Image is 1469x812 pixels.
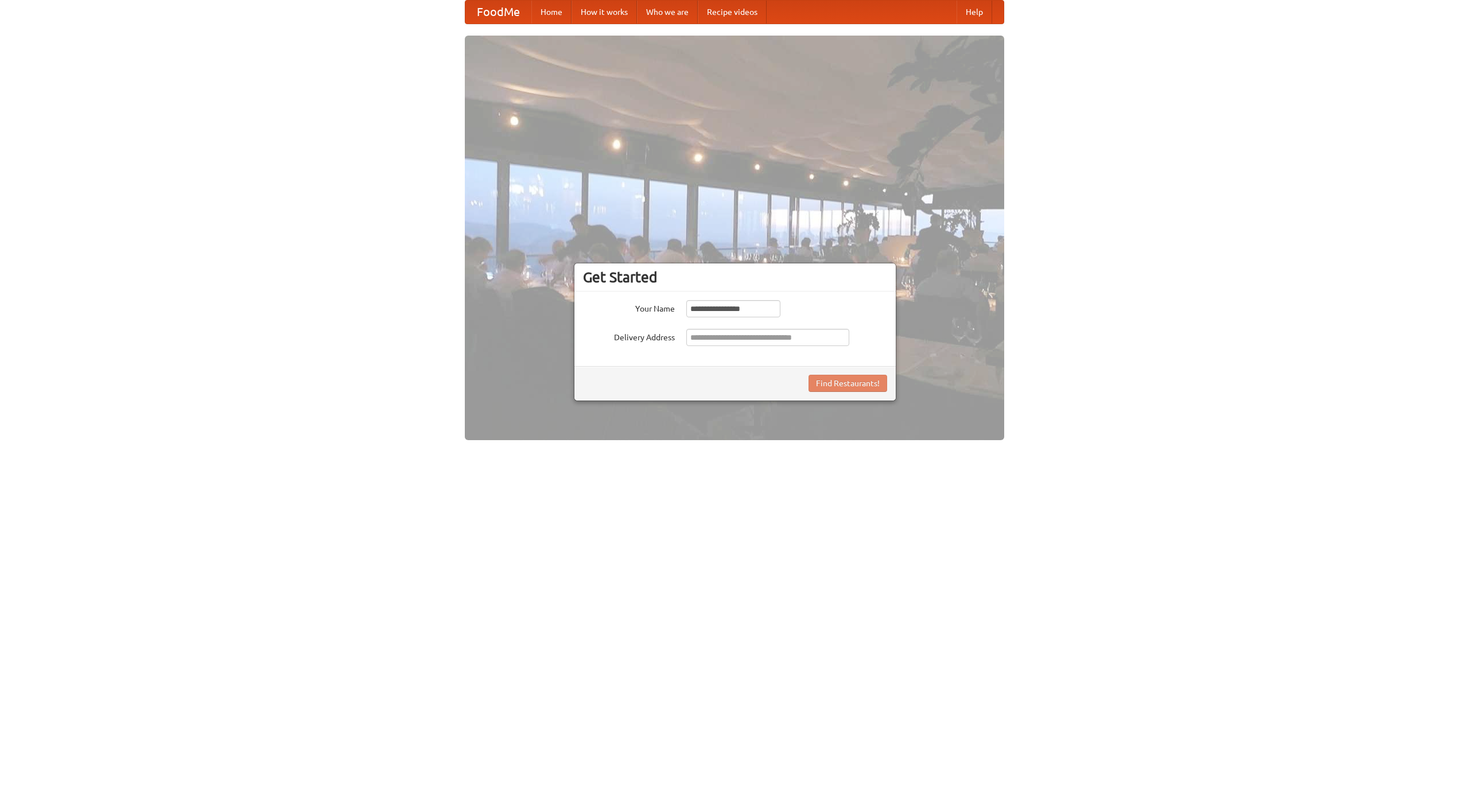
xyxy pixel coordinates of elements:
label: Your Name [583,300,675,314]
a: Who we are [637,1,698,24]
h3: Get Started [583,269,887,286]
a: Recipe videos [698,1,767,24]
a: How it works [572,1,637,24]
a: Home [531,1,572,24]
a: Help [957,1,992,24]
label: Delivery Address [583,329,675,343]
a: FoodMe [465,1,531,24]
button: Find Restaurants! [809,375,887,392]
